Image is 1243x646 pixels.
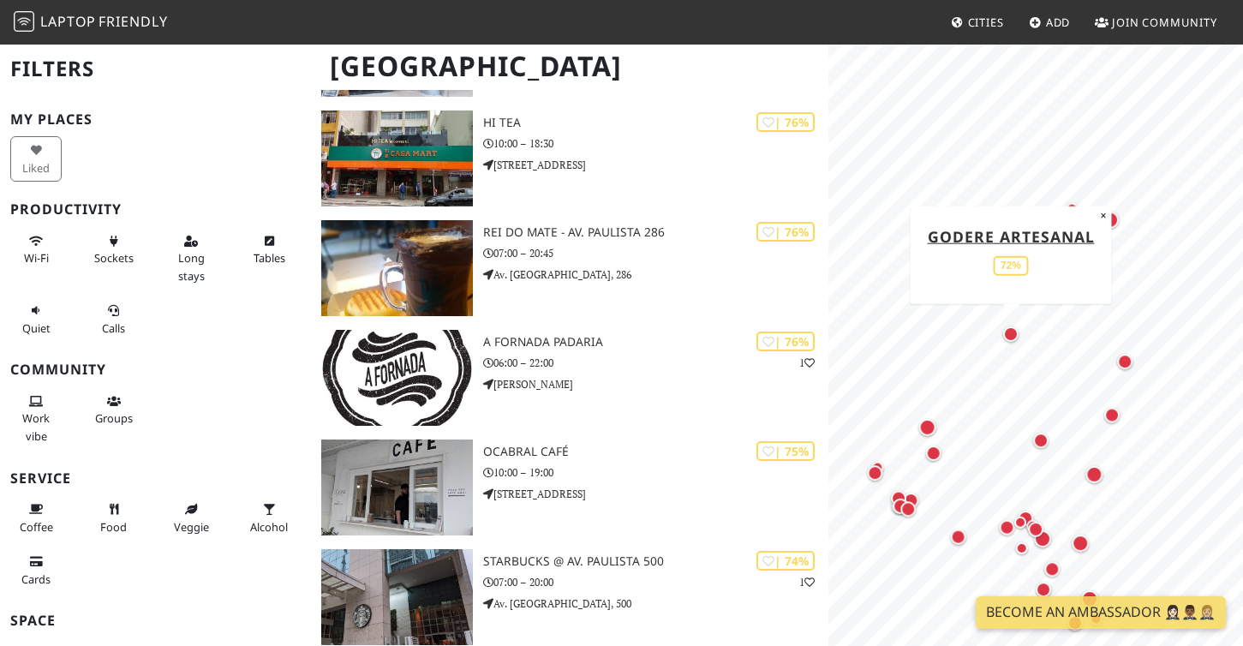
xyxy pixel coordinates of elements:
[483,335,828,350] h3: A Fornada Padaria
[1015,507,1037,529] div: Map marker
[10,362,301,378] h3: Community
[311,220,829,316] a: Rei do Mate - Av. Paulista 286 | 76% Rei do Mate - Av. Paulista 286 07:00 – 20:45 Av. [GEOGRAPHIC...
[864,462,887,484] div: Map marker
[756,112,815,132] div: | 76%
[1101,404,1123,426] div: Map marker
[10,111,301,128] h3: My Places
[1000,323,1022,345] div: Map marker
[483,157,828,173] p: [STREET_ADDRESS]
[483,554,828,569] h3: Starbucks @ Av. Paulista 500
[976,596,1226,629] a: Become an Ambassador 🤵🏻‍♀️🤵🏾‍♂️🤵🏼‍♀️
[20,519,53,535] span: Coffee
[311,330,829,426] a: A Fornada Padaria | 76% 1 A Fornada Padaria 06:00 – 22:00 [PERSON_NAME]
[1115,350,1137,373] div: Map marker
[1031,527,1055,551] div: Map marker
[483,574,828,590] p: 07:00 – 20:00
[1012,538,1032,559] div: Map marker
[311,111,829,206] a: Hi Tea | 76% Hi Tea 10:00 – 18:30 [STREET_ADDRESS]
[916,415,940,439] div: Map marker
[94,250,134,266] span: Power sockets
[22,410,50,443] span: People working
[254,250,285,266] span: Work-friendly tables
[10,201,301,218] h3: Productivity
[483,355,828,371] p: 06:00 – 22:00
[1083,462,1107,486] div: Map marker
[947,525,970,547] div: Map marker
[174,519,209,535] span: Veggie
[10,43,301,95] h2: Filters
[321,330,474,426] img: A Fornada Padaria
[1112,15,1217,30] span: Join Community
[311,549,829,645] a: Starbucks @ Av. Paulista 500 | 74% 1 Starbucks @ Av. Paulista 500 07:00 – 20:00 Av. [GEOGRAPHIC_D...
[165,495,217,541] button: Veggie
[483,266,828,283] p: Av. [GEOGRAPHIC_DATA], 286
[1069,531,1093,555] div: Map marker
[311,440,829,535] a: OCabral Café | 75% OCabral Café 10:00 – 19:00 [STREET_ADDRESS]
[756,551,815,571] div: | 74%
[900,489,923,511] div: Map marker
[88,227,140,272] button: Sockets
[10,387,62,450] button: Work vibe
[483,116,828,130] h3: Hi Tea
[250,519,288,535] span: Alcohol
[1023,515,1043,535] div: Map marker
[1022,7,1078,38] a: Add
[88,387,140,433] button: Groups
[321,549,474,645] img: Starbucks @ Av. Paulista 500
[99,12,167,31] span: Friendly
[14,8,168,38] a: LaptopFriendly LaptopFriendly
[14,11,34,32] img: LaptopFriendly
[95,410,133,426] span: Group tables
[756,332,815,351] div: | 76%
[10,495,62,541] button: Coffee
[10,547,62,593] button: Cards
[1086,608,1107,629] div: Map marker
[165,227,217,290] button: Long stays
[316,43,826,90] h1: [GEOGRAPHIC_DATA]
[1042,558,1064,580] div: Map marker
[1064,612,1086,634] div: Map marker
[1010,511,1031,532] div: Map marker
[888,493,912,517] div: Map marker
[1030,429,1052,452] div: Map marker
[483,486,828,502] p: [STREET_ADDRESS]
[483,464,828,481] p: 10:00 – 19:00
[40,12,96,31] span: Laptop
[756,222,815,242] div: | 76%
[483,445,828,459] h3: OCabral Café
[22,320,51,336] span: Quiet
[799,355,815,371] p: 1
[968,15,1004,30] span: Cities
[889,494,911,517] div: Map marker
[21,571,51,587] span: Credit cards
[923,442,945,464] div: Map marker
[1032,578,1055,601] div: Map marker
[321,440,474,535] img: OCabral Café
[321,220,474,316] img: Rei do Mate - Av. Paulista 286
[1046,15,1071,30] span: Add
[756,441,815,461] div: | 75%
[1096,206,1112,224] button: Close popup
[10,227,62,272] button: Wi-Fi
[243,495,295,541] button: Alcohol
[996,516,1019,538] div: Map marker
[887,487,910,509] div: Map marker
[10,296,62,342] button: Quiet
[88,296,140,342] button: Calls
[243,227,295,272] button: Tables
[483,595,828,612] p: Av. [GEOGRAPHIC_DATA], 500
[944,7,1011,38] a: Cities
[321,111,474,206] img: Hi Tea
[928,225,1095,246] a: Godere Artesanal
[994,255,1028,275] div: 72%
[1062,198,1083,218] div: Map marker
[1078,587,1102,611] div: Map marker
[10,470,301,487] h3: Service
[483,376,828,392] p: [PERSON_NAME]
[483,135,828,152] p: 10:00 – 18:30
[483,225,828,240] h3: Rei do Mate - Av. Paulista 286
[100,519,127,535] span: Food
[24,250,49,266] span: Stable Wi-Fi
[102,320,125,336] span: Video/audio calls
[10,613,301,629] h3: Space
